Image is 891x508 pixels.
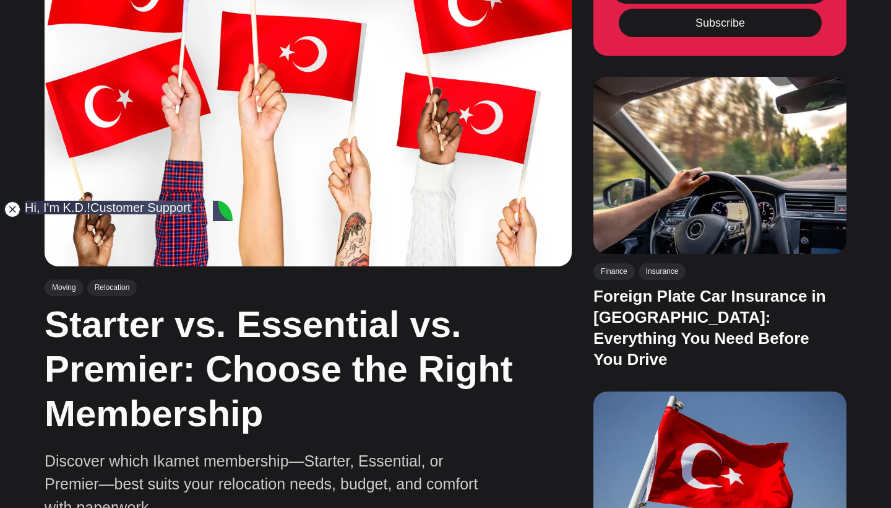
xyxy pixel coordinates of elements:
[639,263,686,279] a: Insurance
[593,287,826,368] a: Foreign Plate Car Insurance in [GEOGRAPHIC_DATA]: Everything You Need Before You Drive
[619,9,822,37] button: Subscribe
[593,263,635,279] a: Finance
[45,304,513,434] a: Starter vs. Essential vs. Premier: Choose the Right Membership
[593,77,846,254] img: Foreign Plate Car Insurance in Türkiye: Everything You Need Before You Drive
